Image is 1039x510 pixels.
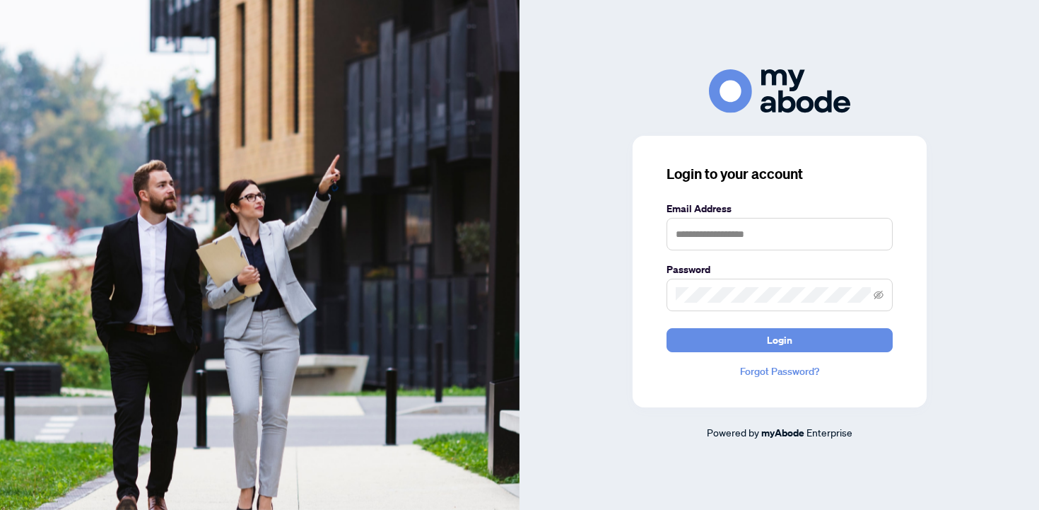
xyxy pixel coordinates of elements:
span: eye-invisible [874,290,884,300]
a: myAbode [761,425,804,441]
h3: Login to your account [667,164,893,184]
span: Login [767,329,792,352]
label: Email Address [667,201,893,216]
a: Forgot Password? [667,364,893,379]
img: ma-logo [709,69,850,112]
span: Enterprise [806,426,852,439]
span: Powered by [707,426,759,439]
label: Password [667,262,893,277]
button: Login [667,328,893,352]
